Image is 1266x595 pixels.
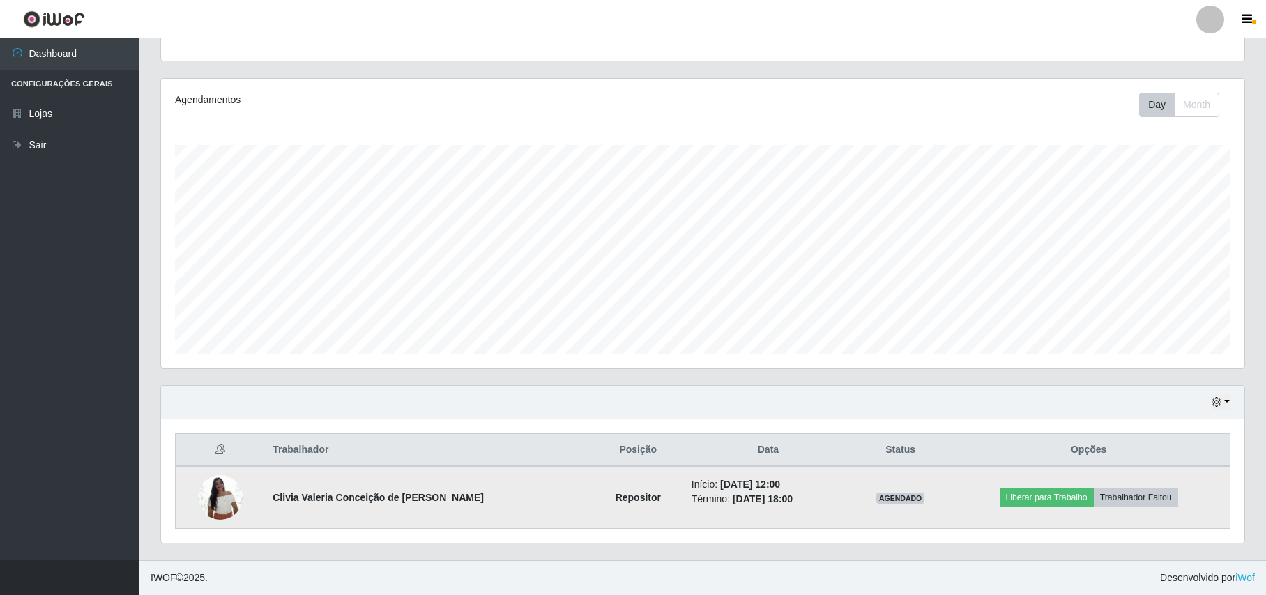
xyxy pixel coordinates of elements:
time: [DATE] 18:00 [733,493,793,504]
button: Day [1139,93,1175,117]
span: Desenvolvido por [1160,571,1255,585]
button: Trabalhador Faltou [1094,488,1178,507]
li: Início: [692,477,845,492]
div: Agendamentos [175,93,602,107]
strong: Clivia Valeria Conceição de [PERSON_NAME] [273,492,484,503]
th: Data [683,434,853,467]
span: © 2025 . [151,571,208,585]
span: AGENDADO [876,493,925,504]
button: Liberar para Trabalho [1000,488,1094,507]
span: IWOF [151,572,176,583]
strong: Repositor [616,492,661,503]
th: Trabalhador [264,434,593,467]
th: Posição [593,434,683,467]
li: Término: [692,492,845,507]
img: 1667645848902.jpeg [198,467,243,527]
time: [DATE] 12:00 [720,479,780,490]
button: Month [1174,93,1219,117]
div: Toolbar with button groups [1139,93,1230,117]
th: Status [853,434,947,467]
th: Opções [947,434,1230,467]
img: CoreUI Logo [23,10,85,28]
a: iWof [1235,572,1255,583]
div: First group [1139,93,1219,117]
